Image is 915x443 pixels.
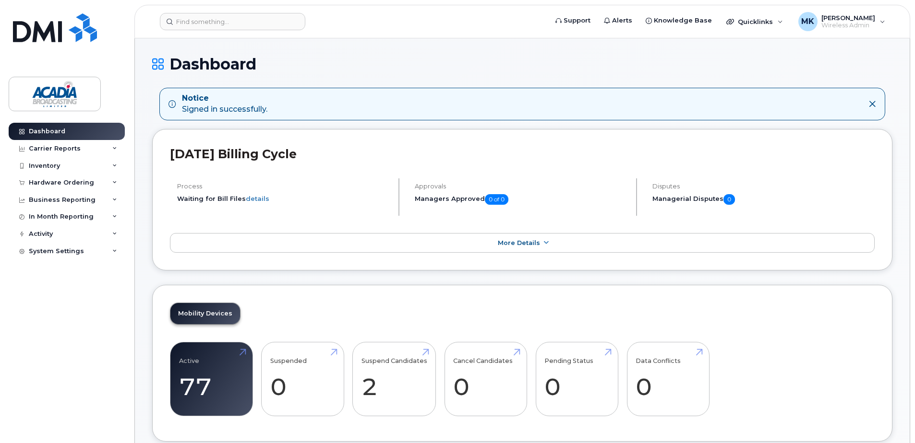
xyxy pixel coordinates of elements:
span: 0 of 0 [485,194,508,205]
a: Cancel Candidates 0 [453,348,518,411]
h4: Process [177,183,390,190]
h5: Managerial Disputes [652,194,875,205]
strong: Notice [182,93,267,104]
h4: Disputes [652,183,875,190]
li: Waiting for Bill Files [177,194,390,203]
h1: Dashboard [152,56,892,72]
a: Pending Status 0 [544,348,609,411]
span: More Details [498,239,540,246]
div: Signed in successfully. [182,93,267,115]
a: details [246,195,269,202]
h4: Approvals [415,183,628,190]
span: 0 [723,194,735,205]
h5: Managers Approved [415,194,628,205]
a: Mobility Devices [170,303,240,324]
a: Active 77 [179,348,244,411]
h2: [DATE] Billing Cycle [170,147,875,161]
a: Suspend Candidates 2 [361,348,427,411]
a: Suspended 0 [270,348,335,411]
a: Data Conflicts 0 [636,348,700,411]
